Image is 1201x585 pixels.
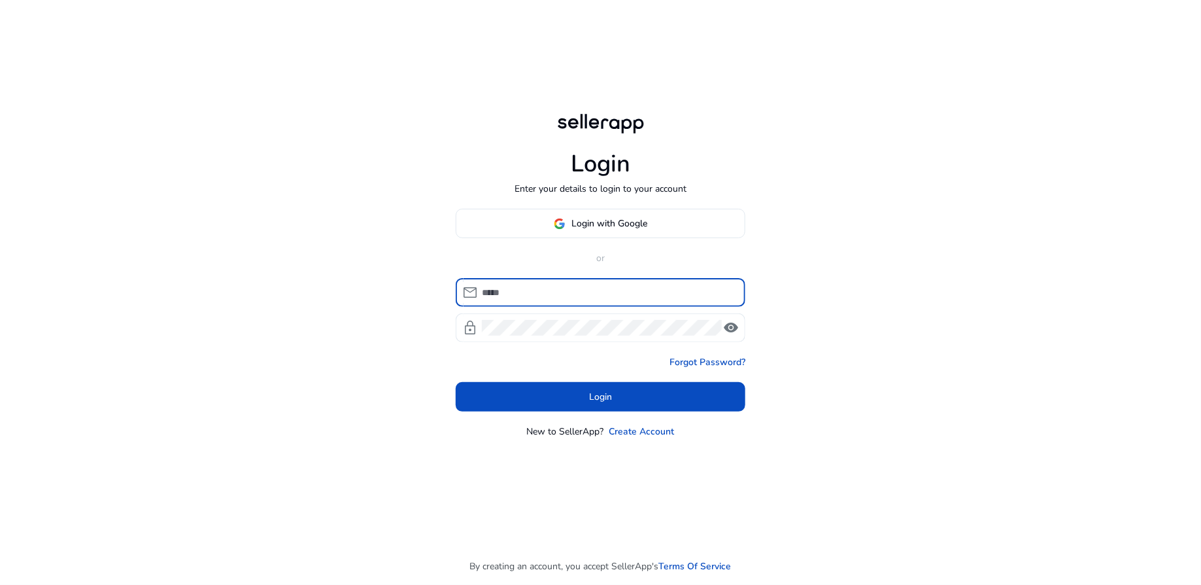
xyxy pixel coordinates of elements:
a: Forgot Password? [669,355,745,369]
button: Login with Google [456,209,745,238]
a: Terms Of Service [659,559,732,573]
span: lock [462,320,478,336]
span: visibility [723,320,739,336]
span: mail [462,285,478,300]
span: Login with Google [572,217,648,230]
p: New to SellerApp? [527,425,604,438]
button: Login [456,382,745,412]
span: Login [589,390,612,404]
img: google-logo.svg [554,218,566,230]
p: or [456,251,745,265]
a: Create Account [609,425,675,438]
p: Enter your details to login to your account [515,182,686,196]
h1: Login [571,150,630,178]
